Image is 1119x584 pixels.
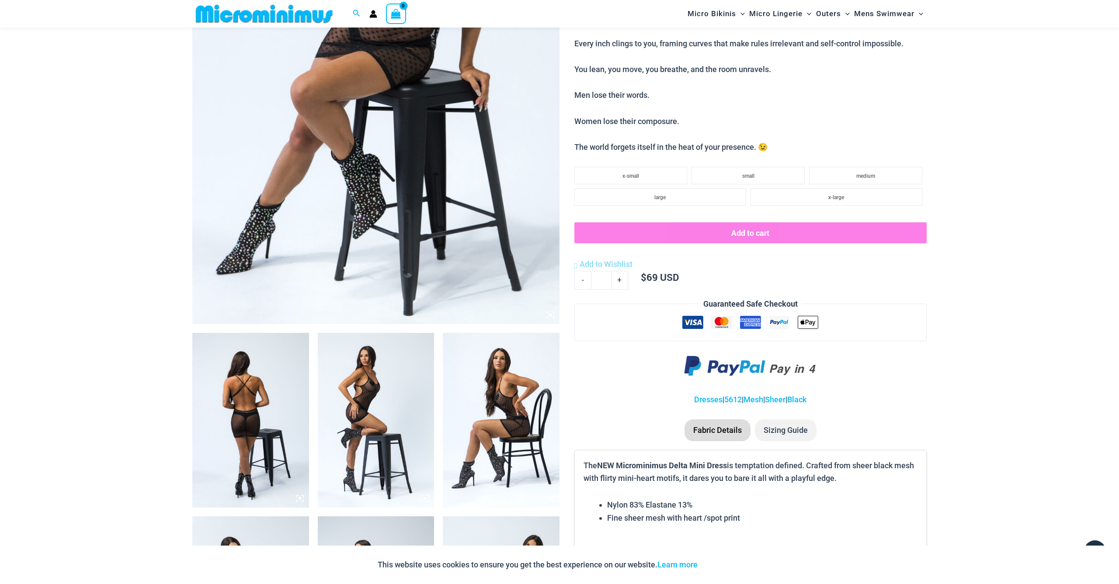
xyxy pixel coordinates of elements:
[584,459,917,485] p: The is temptation defined. Crafted from sheer black mesh with flirty mini-heart motifs, it dares ...
[641,271,646,283] span: $
[751,188,922,206] li: x-large
[724,395,742,404] a: 5612
[765,395,785,404] a: Sheer
[443,333,559,508] img: Delta Black Hearts 5612 Dress
[749,3,803,25] span: Micro Lingerie
[755,419,817,441] li: Sizing Guide
[580,259,632,269] span: Add to Wishlist
[816,3,841,25] span: Outers
[591,271,612,289] input: Product quantity
[574,393,927,406] p: | | | |
[612,271,628,289] a: +
[852,3,925,25] a: Mens SwimwearMenu ToggleMenu Toggle
[747,3,813,25] a: Micro LingerieMenu ToggleMenu Toggle
[353,8,361,19] a: Search icon link
[828,194,844,200] span: x-large
[685,419,751,441] li: Fabric Details
[814,3,852,25] a: OutersMenu ToggleMenu Toggle
[809,167,922,184] li: medium
[694,395,723,404] a: Dresses
[744,395,763,404] a: Mesh
[622,173,639,179] span: x-small
[704,554,741,575] button: Accept
[700,297,801,311] legend: Guaranteed Safe Checkout
[641,271,679,283] bdi: 69 USD
[574,222,927,243] button: Add to cart
[574,271,591,289] a: -
[192,4,336,24] img: MM SHOP LOGO FLAT
[688,3,736,25] span: Micro Bikinis
[841,3,850,25] span: Menu Toggle
[574,258,632,271] a: Add to Wishlist
[607,511,917,525] li: Fine sheer mesh with heart /spot print
[742,173,754,179] span: small
[692,167,805,184] li: small
[597,460,727,470] b: NEW Microminimus Delta Mini Dress
[318,333,434,508] img: Delta Black Hearts 5612 Dress
[736,3,745,25] span: Menu Toggle
[574,167,688,184] li: x-small
[684,1,927,26] nav: Site Navigation
[192,333,309,508] img: Delta Black Hearts 5612 Dress
[803,3,811,25] span: Menu Toggle
[607,498,917,511] li: Nylon 83% Elastane 13%
[369,10,377,18] a: Account icon link
[856,173,875,179] span: medium
[378,558,698,571] p: This website uses cookies to ensure you get the best experience on our website.
[386,3,406,24] a: View Shopping Cart, empty
[574,188,746,206] li: large
[657,560,698,569] a: Learn more
[685,3,747,25] a: Micro BikinisMenu ToggleMenu Toggle
[654,194,666,200] span: large
[854,3,914,25] span: Mens Swimwear
[787,395,806,404] a: Black
[914,3,923,25] span: Menu Toggle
